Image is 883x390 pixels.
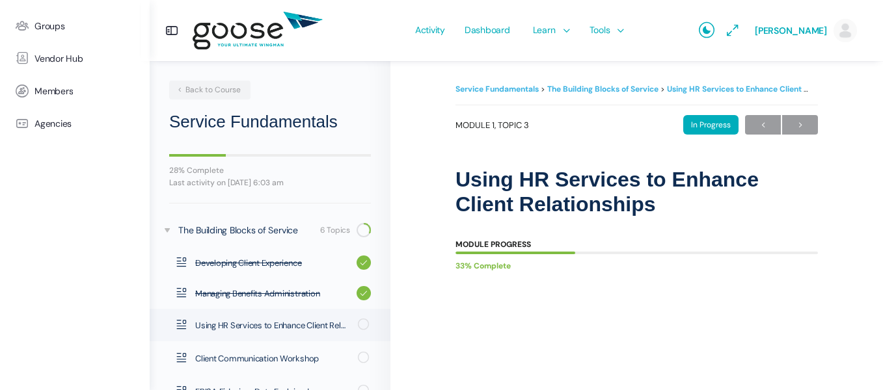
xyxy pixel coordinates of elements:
span: Module 1, Topic 3 [455,121,529,129]
span: Developing Client Experience [195,257,350,270]
a: ←Previous [745,115,781,135]
a: Vendor Hub [7,42,143,75]
div: In Progress [683,115,739,135]
h1: Using HR Services to Enhance Client Relationships [455,167,818,217]
span: Using HR Services to Enhance Client Relationships [195,319,349,332]
span: Agencies [34,118,72,129]
span: Client Communication Workshop [195,352,349,365]
div: The Building Blocks of Service [178,223,316,237]
a: Service Fundamentals [455,84,539,94]
span: → [782,116,818,134]
div: 6 Topics [320,224,350,237]
span: Managing Benefits Administration [195,287,350,300]
h2: Service Fundamentals [169,109,371,135]
a: Client Communication Workshop [150,342,390,374]
span: [PERSON_NAME] [755,25,827,36]
a: Developing Client Experience [150,248,390,278]
span: ← [745,116,781,134]
div: Module Progress [455,240,531,248]
div: Last activity on [DATE] 6:03 am [169,179,371,187]
a: Back to Course [169,81,251,99]
a: The Building Blocks of Service [547,84,659,94]
a: Members [7,75,143,107]
a: Agencies [7,107,143,140]
a: Using HR Services to Enhance Client Relationships [667,84,854,94]
div: 33% Complete [455,257,805,275]
a: Groups [7,10,143,42]
a: Using HR Services to Enhance Client Relationships [150,309,390,341]
span: Vendor Hub [34,53,83,64]
span: Back to Course [176,84,241,95]
span: Members [34,86,73,97]
a: Managing Benefits Administration [150,278,390,308]
span: Groups [34,21,65,32]
div: 28% Complete [169,166,371,174]
a: The Building Blocks of Service 6 Topics [150,213,390,247]
a: Next→ [782,115,818,135]
iframe: Chat Widget [818,328,883,390]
